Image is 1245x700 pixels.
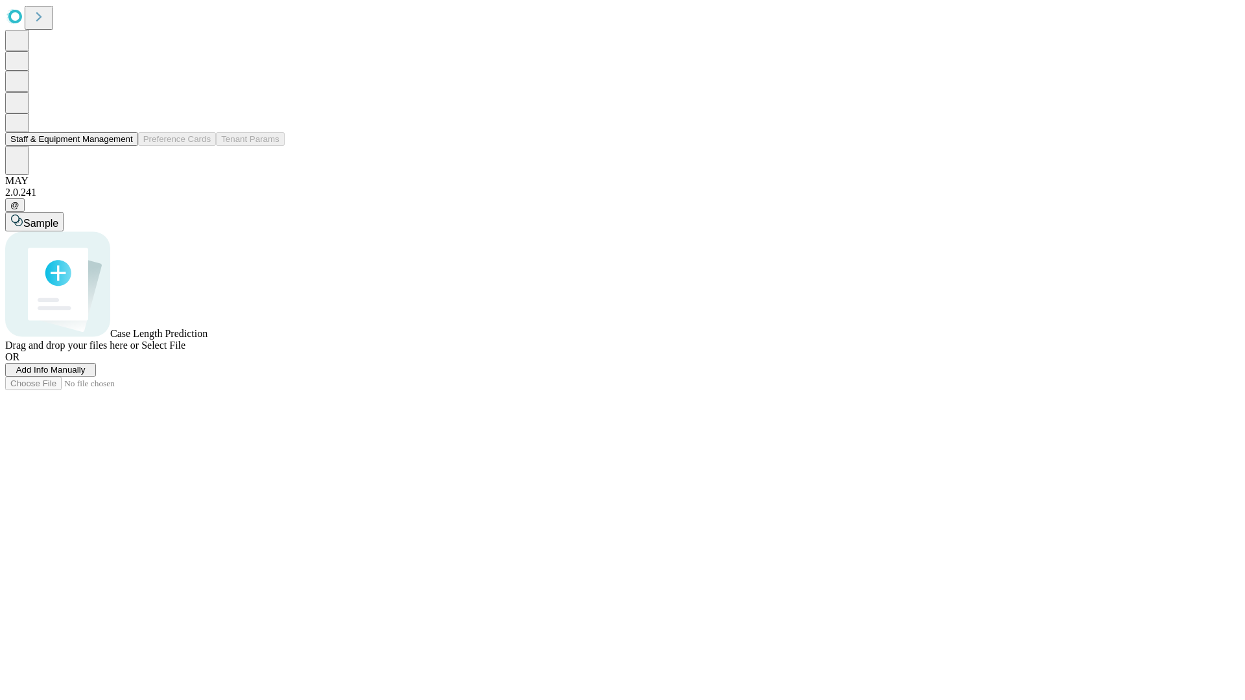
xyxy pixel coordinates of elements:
button: Tenant Params [216,132,285,146]
span: Select File [141,340,185,351]
div: 2.0.241 [5,187,1240,198]
span: Sample [23,218,58,229]
button: Staff & Equipment Management [5,132,138,146]
span: Drag and drop your files here or [5,340,139,351]
button: @ [5,198,25,212]
span: @ [10,200,19,210]
button: Add Info Manually [5,363,96,377]
span: OR [5,351,19,362]
button: Preference Cards [138,132,216,146]
div: MAY [5,175,1240,187]
button: Sample [5,212,64,231]
span: Case Length Prediction [110,328,207,339]
span: Add Info Manually [16,365,86,375]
